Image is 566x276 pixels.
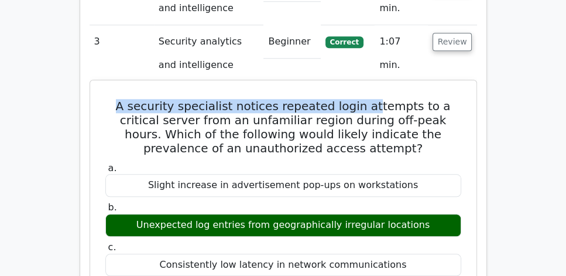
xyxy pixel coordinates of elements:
td: Security analytics and intelligence [154,25,264,82]
span: Correct [325,36,363,48]
span: a. [108,162,117,173]
span: b. [108,202,117,213]
h5: A security specialist notices repeated login attempts to a critical server from an unfamiliar reg... [104,99,462,155]
td: 1:07 min. [375,25,427,82]
button: Review [433,33,472,51]
div: Slight increase in advertisement pop-ups on workstations [105,174,461,197]
td: Beginner [263,25,320,59]
td: 3 [90,25,154,82]
span: c. [108,241,116,253]
div: Unexpected log entries from geographically irregular locations [105,214,461,237]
